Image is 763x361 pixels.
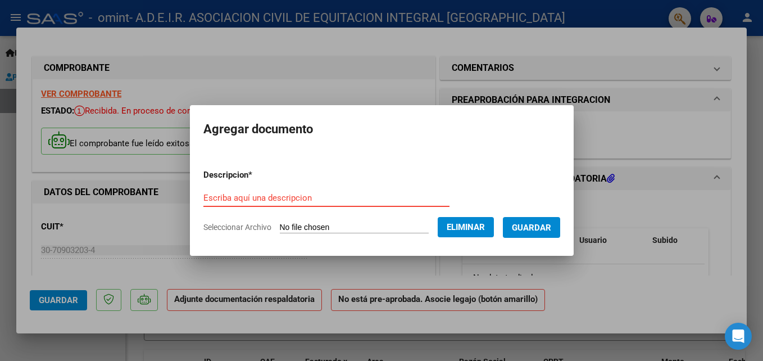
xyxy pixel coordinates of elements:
[203,119,560,140] h2: Agregar documento
[447,222,485,232] span: Eliminar
[438,217,494,237] button: Eliminar
[512,223,551,233] span: Guardar
[203,223,271,232] span: Seleccionar Archivo
[203,169,311,182] p: Descripcion
[503,217,560,238] button: Guardar
[725,323,752,350] div: Open Intercom Messenger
